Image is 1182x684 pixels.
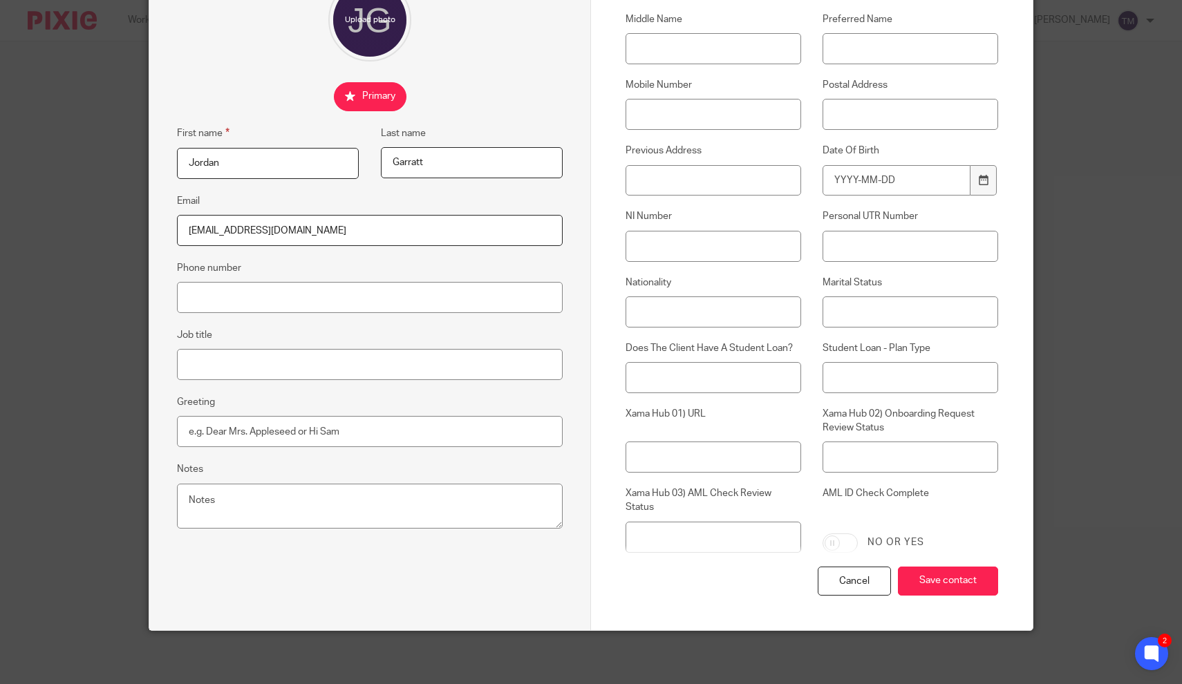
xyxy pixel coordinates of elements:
label: Nationality [626,276,801,289]
label: Does The Client Have A Student Loan? [626,341,801,355]
label: Job title [177,328,212,342]
input: YYYY-MM-DD [823,165,970,196]
label: Xama Hub 02) Onboarding Request Review Status [823,407,998,435]
label: Last name [381,126,426,140]
label: Postal Address [823,78,998,92]
label: Email [177,194,200,208]
div: Cancel [818,567,891,596]
label: Xama Hub 03) AML Check Review Status [626,486,801,515]
label: Phone number [177,261,241,275]
label: No or yes [867,535,924,549]
div: 2 [1158,634,1172,647]
label: Notes [177,462,203,476]
label: Xama Hub 01) URL [626,407,801,435]
label: Greeting [177,395,215,409]
label: Mobile Number [626,78,801,92]
label: AML ID Check Complete [823,486,998,522]
label: Personal UTR Number [823,209,998,223]
label: Marital Status [823,276,998,289]
label: Previous Address [626,144,801,158]
label: Preferred Name [823,12,998,26]
label: Date Of Birth [823,144,998,158]
input: e.g. Dear Mrs. Appleseed or Hi Sam [177,416,563,447]
label: First name [177,125,229,141]
label: Student Loan - Plan Type [823,341,998,355]
input: Save contact [898,567,998,596]
label: Middle Name [626,12,801,26]
label: NI Number [626,209,801,223]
